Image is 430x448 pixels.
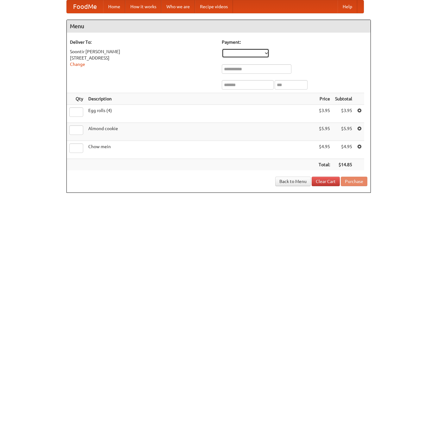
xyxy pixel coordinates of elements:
td: Chow mein [86,141,316,159]
td: $4.95 [333,141,355,159]
div: [STREET_ADDRESS] [70,55,215,61]
th: Price [316,93,333,105]
td: $5.95 [316,123,333,141]
a: Home [103,0,125,13]
td: $3.95 [333,105,355,123]
a: Clear Cart [312,177,340,186]
button: Purchase [341,177,367,186]
a: Recipe videos [195,0,233,13]
th: Qty [67,93,86,105]
th: Total: [316,159,333,171]
a: Change [70,62,85,67]
td: $3.95 [316,105,333,123]
td: Egg rolls (4) [86,105,316,123]
a: Who we are [161,0,195,13]
a: Back to Menu [275,177,311,186]
th: Subtotal [333,93,355,105]
a: Help [338,0,357,13]
a: FoodMe [67,0,103,13]
td: Almond cookie [86,123,316,141]
td: $4.95 [316,141,333,159]
h4: Menu [67,20,371,33]
h5: Payment: [222,39,367,45]
th: Description [86,93,316,105]
a: How it works [125,0,161,13]
td: $5.95 [333,123,355,141]
h5: Deliver To: [70,39,215,45]
div: Soontir [PERSON_NAME] [70,48,215,55]
th: $14.85 [333,159,355,171]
